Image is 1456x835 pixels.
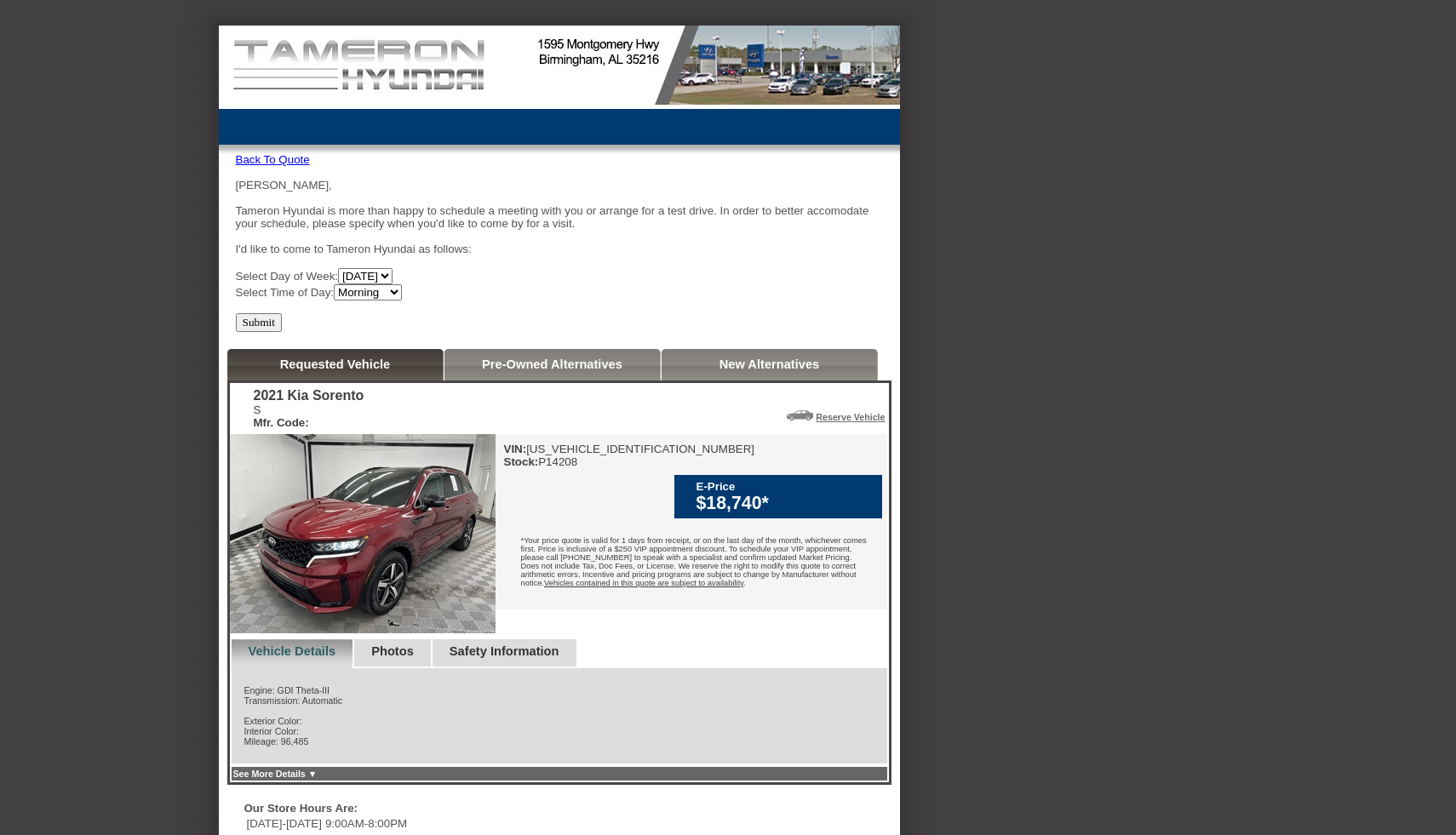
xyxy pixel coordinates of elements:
[246,816,323,831] td: [DATE]-[DATE]
[236,179,883,300] div: [PERSON_NAME], Tameron Hyundai is more than happy to schedule a meeting with you or arrange for a...
[254,403,364,429] div: S
[482,357,622,371] a: Pre-Owned Alternatives
[450,644,559,658] a: Safety Information
[236,313,283,332] input: Submit
[696,493,874,514] div: $18,740*
[236,153,310,166] a: Back To Quote
[244,802,645,815] div: Our Store Hours Are:
[230,668,889,765] div: Engine: GDI Theta-III Transmission: Automatic Exterior Color: Interior Color: Mileage: 96,485
[249,644,336,658] a: Vehicle Details
[787,410,813,420] img: Icon_ReserveVehicleCar.png
[233,769,318,779] a: See More Details ▼
[254,416,309,429] b: Mfr. Code:
[719,357,820,371] a: New Alternatives
[544,579,743,587] u: Vehicles contained in this quote are subject to availability
[254,388,364,403] div: 2021 Kia Sorento
[496,523,887,604] div: *Your price quote is valid for 1 days from receipt, or on the last day of the month, whichever co...
[504,455,539,468] b: Stock:
[280,357,391,371] a: Requested Vehicle
[504,443,755,468] div: [US_VEHICLE_IDENTIFICATION_NUMBER] P14208
[696,480,874,493] div: E-Price
[230,434,496,633] img: 2021 Kia Sorento
[816,412,885,422] a: Reserve Vehicle
[371,644,414,658] a: Photos
[324,816,408,831] td: 9:00AM-8:00PM
[504,443,527,455] b: VIN:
